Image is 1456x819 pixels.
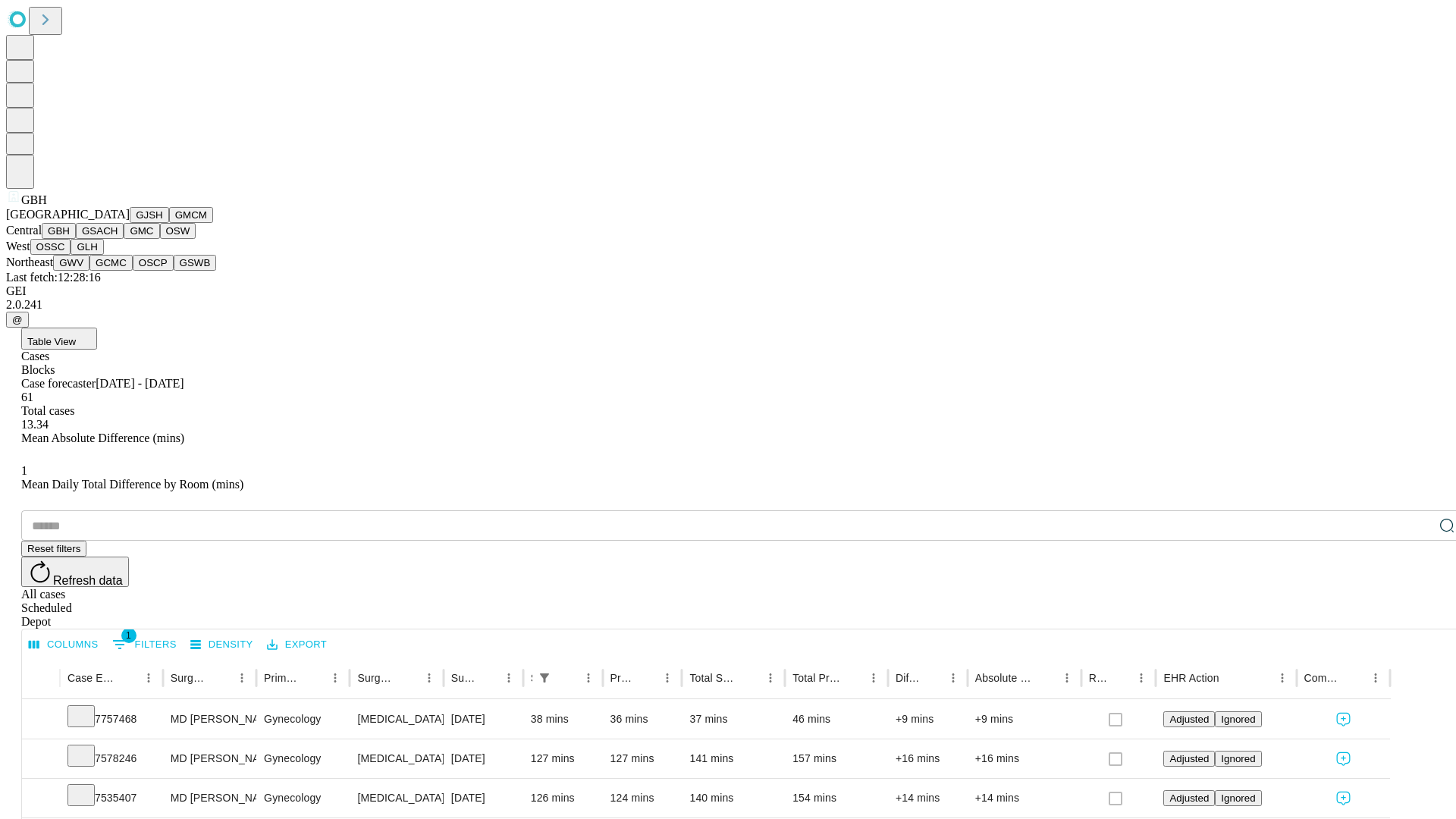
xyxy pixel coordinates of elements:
[264,700,342,739] div: Gynecology
[53,574,123,587] span: Refresh data
[21,418,49,431] span: 13.34
[133,255,174,271] button: OSCP
[89,255,133,271] button: GCMC
[27,543,80,554] span: Reset filters
[21,431,184,444] span: Mean Absolute Difference (mins)
[21,464,27,477] span: 1
[397,667,419,689] button: Sort
[264,739,342,778] div: Gynecology
[21,193,47,206] span: GBH
[657,667,678,689] button: Menu
[6,256,53,268] span: Northeast
[6,284,1450,298] div: GEI
[67,700,155,739] div: 7757468
[171,672,209,684] div: Surgeon Name
[96,377,184,390] span: [DATE] - [DATE]
[739,667,760,689] button: Sort
[1221,792,1255,804] span: Ignored
[534,667,555,689] div: 1 active filter
[610,739,675,778] div: 127 mins
[21,328,97,350] button: Table View
[896,672,920,684] div: Difference
[169,207,213,223] button: GMCM
[171,739,249,778] div: MD [PERSON_NAME] [PERSON_NAME]
[171,779,249,817] div: MD [PERSON_NAME] [PERSON_NAME]
[451,672,475,684] div: Surgery Date
[689,779,777,817] div: 140 mins
[531,672,532,684] div: Scheduled In Room Duration
[451,700,516,739] div: [DATE]
[1163,711,1215,727] button: Adjusted
[534,667,555,689] button: Show filters
[1344,667,1365,689] button: Sort
[357,700,435,739] div: [MEDICAL_DATA] WITH [MEDICAL_DATA] AND/OR [MEDICAL_DATA] WITH OR WITHOUT D&C
[21,391,33,403] span: 61
[231,667,253,689] button: Menu
[975,779,1074,817] div: +14 mins
[531,700,595,739] div: 38 mins
[21,404,74,417] span: Total cases
[975,739,1074,778] div: +16 mins
[303,667,325,689] button: Sort
[21,377,96,390] span: Case forecaster
[6,312,29,328] button: @
[635,667,657,689] button: Sort
[1163,790,1215,806] button: Adjusted
[975,672,1034,684] div: Absolute Difference
[1365,667,1386,689] button: Menu
[357,779,435,817] div: [MEDICAL_DATA] [MEDICAL_DATA] REMOVAL TUBES AND/OR OVARIES FOR UTERUS 250GM OR LESS
[1221,753,1255,764] span: Ignored
[21,557,129,587] button: Refresh data
[1056,667,1078,689] button: Menu
[30,746,52,773] button: Expand
[42,223,76,239] button: GBH
[67,739,155,778] div: 7578246
[30,239,71,255] button: OSSC
[130,207,169,223] button: GJSH
[1215,711,1261,727] button: Ignored
[53,255,89,271] button: GWV
[451,779,516,817] div: [DATE]
[160,223,196,239] button: OSW
[921,667,943,689] button: Sort
[610,700,675,739] div: 36 mins
[1169,753,1209,764] span: Adjusted
[21,541,86,557] button: Reset filters
[792,700,880,739] div: 46 mins
[6,208,130,221] span: [GEOGRAPHIC_DATA]
[357,672,395,684] div: Surgery Name
[792,779,880,817] div: 154 mins
[121,628,136,643] span: 1
[689,739,777,778] div: 141 mins
[1221,714,1255,725] span: Ignored
[108,632,180,657] button: Show filters
[1221,667,1242,689] button: Sort
[1163,672,1219,684] div: EHR Action
[896,700,960,739] div: +9 mins
[264,672,302,684] div: Primary Service
[67,779,155,817] div: 7535407
[531,739,595,778] div: 127 mins
[67,672,115,684] div: Case Epic Id
[792,672,840,684] div: Total Predicted Duration
[477,667,498,689] button: Sort
[21,478,243,491] span: Mean Daily Total Difference by Room (mins)
[357,739,435,778] div: [MEDICAL_DATA] [MEDICAL_DATA] REMOVAL TUBES AND/OR OVARIES FOR UTERUS 250GM OR LESS
[531,779,595,817] div: 126 mins
[124,223,159,239] button: GMC
[1304,672,1342,684] div: Comments
[12,314,23,325] span: @
[842,667,863,689] button: Sort
[1272,667,1293,689] button: Menu
[138,667,159,689] button: Menu
[6,224,42,237] span: Central
[896,779,960,817] div: +14 mins
[792,739,880,778] div: 157 mins
[27,336,76,347] span: Table View
[6,298,1450,312] div: 2.0.241
[117,667,138,689] button: Sort
[863,667,884,689] button: Menu
[1089,672,1109,684] div: Resolved in EHR
[578,667,599,689] button: Menu
[25,633,102,657] button: Select columns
